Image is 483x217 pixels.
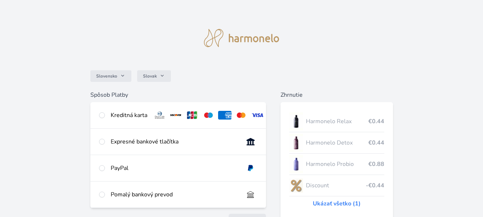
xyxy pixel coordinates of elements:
img: mc.svg [234,111,248,120]
img: paypal.svg [244,164,257,172]
span: Slovensko [96,73,117,79]
img: discover.svg [169,111,183,120]
span: Slovak [143,73,157,79]
button: Slovak [137,70,171,82]
span: Discount [306,181,366,190]
img: maestro.svg [202,111,215,120]
span: €0.44 [368,138,384,147]
h6: Zhrnutie [281,91,393,99]
img: logo.svg [204,29,279,47]
img: CLEAN_RELAX_se_stinem_x-lo.jpg [289,112,303,130]
img: DETOX_se_stinem_x-lo.jpg [289,134,303,152]
div: Pomalý bankový prevod [111,190,238,199]
img: discount-lo.png [289,176,303,195]
img: jcb.svg [185,111,199,120]
span: Harmonelo Probio [306,160,368,168]
span: Harmonelo Detox [306,138,368,147]
div: Kreditná karta [111,111,147,120]
span: €0.44 [368,117,384,126]
img: amex.svg [218,111,232,120]
a: Ukázať všetko (1) [313,199,361,208]
button: Slovensko [90,70,131,82]
img: visa.svg [251,111,264,120]
span: €0.88 [368,160,384,168]
img: diners.svg [153,111,167,120]
div: PayPal [111,164,238,172]
h6: Spôsob Platby [90,91,266,99]
img: bankTransfer_IBAN.svg [244,190,257,199]
div: Expresné bankové tlačítka [111,137,238,146]
span: Harmonelo Relax [306,117,368,126]
span: -€0.44 [366,181,384,190]
img: onlineBanking_SK.svg [244,137,257,146]
img: CLEAN_PROBIO_se_stinem_x-lo.jpg [289,155,303,173]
